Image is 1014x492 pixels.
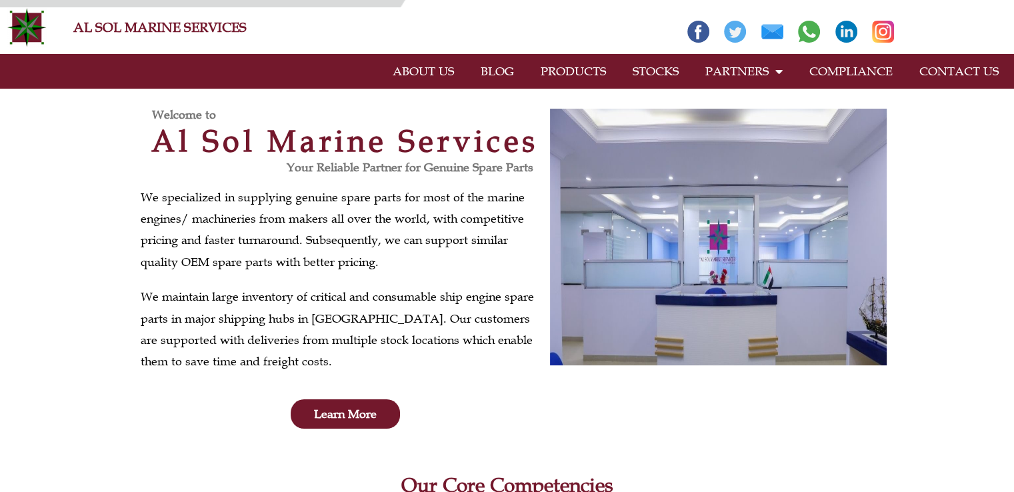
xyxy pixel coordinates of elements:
a: PARTNERS [692,56,796,87]
h3: Welcome to [152,109,550,121]
a: Learn More [291,399,400,429]
a: ABOUT US [379,56,467,87]
a: BLOG [467,56,527,87]
h2: Al Sol Marine Services [141,126,550,156]
a: COMPLIANCE [796,56,906,87]
a: PRODUCTS [527,56,619,87]
a: CONTACT US [906,56,1012,87]
a: STOCKS [619,56,692,87]
img: Alsolmarine-logo [7,7,47,47]
p: We specialized in supplying genuine spare parts for most of the marine engines/ machineries from ... [141,187,543,273]
p: We maintain large inventory of critical and consumable ship engine spare parts in major shipping ... [141,286,543,373]
span: Learn More [314,408,377,420]
h3: Your Reliable Partner for Genuine Spare Parts [141,161,533,173]
a: AL SOL MARINE SERVICES [73,19,247,35]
